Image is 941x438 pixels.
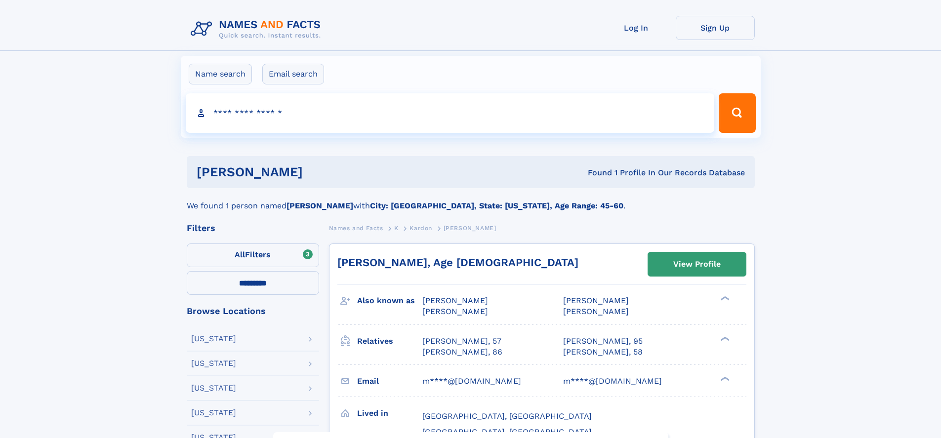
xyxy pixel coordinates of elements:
[235,250,245,259] span: All
[189,64,252,84] label: Name search
[422,427,592,437] span: [GEOGRAPHIC_DATA], [GEOGRAPHIC_DATA]
[262,64,324,84] label: Email search
[422,307,488,316] span: [PERSON_NAME]
[394,222,399,234] a: K
[186,93,715,133] input: search input
[187,16,329,42] img: Logo Names and Facts
[444,225,496,232] span: [PERSON_NAME]
[719,93,755,133] button: Search Button
[187,243,319,267] label: Filters
[563,347,643,358] a: [PERSON_NAME], 58
[197,166,446,178] h1: [PERSON_NAME]
[718,335,730,342] div: ❯
[563,336,643,347] a: [PERSON_NAME], 95
[191,409,236,417] div: [US_STATE]
[286,201,353,210] b: [PERSON_NAME]
[422,336,501,347] a: [PERSON_NAME], 57
[422,347,502,358] a: [PERSON_NAME], 86
[187,307,319,316] div: Browse Locations
[337,256,578,269] a: [PERSON_NAME], Age [DEMOGRAPHIC_DATA]
[191,359,236,367] div: [US_STATE]
[718,295,730,302] div: ❯
[191,335,236,343] div: [US_STATE]
[357,405,422,422] h3: Lived in
[187,224,319,233] div: Filters
[445,167,745,178] div: Found 1 Profile In Our Records Database
[357,373,422,390] h3: Email
[673,253,721,276] div: View Profile
[370,201,623,210] b: City: [GEOGRAPHIC_DATA], State: [US_STATE], Age Range: 45-60
[409,225,432,232] span: Kardon
[676,16,755,40] a: Sign Up
[648,252,746,276] a: View Profile
[187,188,755,212] div: We found 1 person named with .
[563,296,629,305] span: [PERSON_NAME]
[394,225,399,232] span: K
[409,222,432,234] a: Kardon
[718,375,730,382] div: ❯
[191,384,236,392] div: [US_STATE]
[422,296,488,305] span: [PERSON_NAME]
[329,222,383,234] a: Names and Facts
[422,411,592,421] span: [GEOGRAPHIC_DATA], [GEOGRAPHIC_DATA]
[597,16,676,40] a: Log In
[357,333,422,350] h3: Relatives
[563,307,629,316] span: [PERSON_NAME]
[357,292,422,309] h3: Also known as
